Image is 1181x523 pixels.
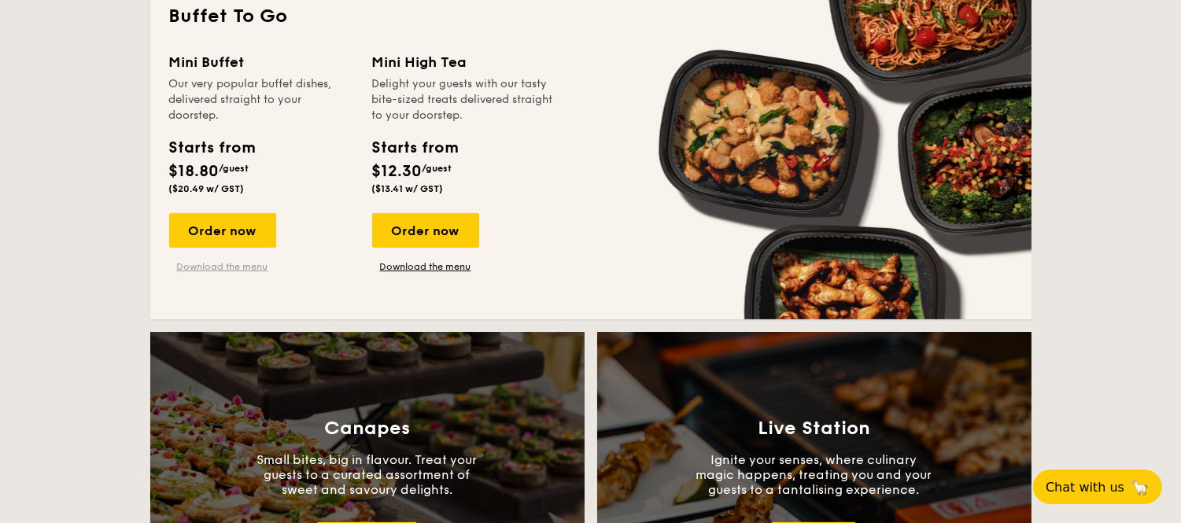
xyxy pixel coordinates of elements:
[169,4,1013,29] h2: Buffet To Go
[758,418,870,440] h3: Live Station
[220,163,249,174] span: /guest
[696,452,932,497] p: Ignite your senses, where culinary magic happens, treating you and your guests to a tantalising e...
[169,260,276,273] a: Download the menu
[249,452,485,497] p: Small bites, big in flavour. Treat your guests to a curated assortment of sweet and savoury delig...
[169,76,353,123] div: Our very popular buffet dishes, delivered straight to your doorstep.
[169,51,353,73] div: Mini Buffet
[423,163,452,174] span: /guest
[169,213,276,248] div: Order now
[1131,478,1150,496] span: 🦙
[169,162,220,181] span: $18.80
[372,76,556,123] div: Delight your guests with our tasty bite-sized treats delivered straight to your doorstep.
[1046,480,1124,495] span: Chat with us
[372,260,479,273] a: Download the menu
[1033,470,1162,504] button: Chat with us🦙
[372,51,556,73] div: Mini High Tea
[372,162,423,181] span: $12.30
[169,136,255,160] div: Starts from
[372,183,444,194] span: ($13.41 w/ GST)
[372,213,479,248] div: Order now
[372,136,458,160] div: Starts from
[324,418,410,440] h3: Canapes
[169,183,245,194] span: ($20.49 w/ GST)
